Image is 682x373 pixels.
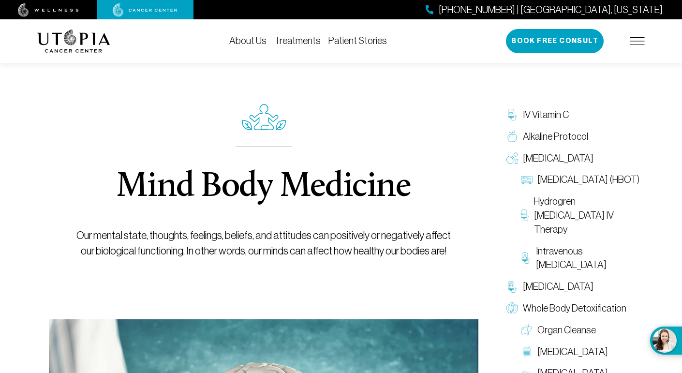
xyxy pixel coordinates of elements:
span: Whole Body Detoxification [523,301,626,315]
span: [MEDICAL_DATA] [537,345,608,359]
img: cancer center [113,3,178,17]
img: Hyperbaric Oxygen Therapy (HBOT) [521,174,533,186]
a: Intravenous [MEDICAL_DATA] [516,240,645,276]
img: Colon Therapy [521,346,533,358]
a: Organ Cleanse [516,319,645,341]
img: icon [242,104,286,131]
img: Oxygen Therapy [506,152,518,164]
a: [PHONE_NUMBER] | [GEOGRAPHIC_DATA], [US_STATE] [426,3,663,17]
p: Our mental state, thoughts, feelings, beliefs, and attitudes can positively or negatively affect ... [71,228,457,259]
span: [MEDICAL_DATA] [523,280,593,294]
button: Book Free Consult [506,29,604,53]
a: Treatments [274,35,321,46]
span: Organ Cleanse [537,323,596,337]
img: Whole Body Detoxification [506,302,518,314]
span: Alkaline Protocol [523,130,588,144]
img: Intravenous Ozone Therapy [521,252,531,264]
img: Organ Cleanse [521,324,533,336]
a: Hydrogren [MEDICAL_DATA] IV Therapy [516,191,645,240]
img: Chelation Therapy [506,281,518,293]
img: Alkaline Protocol [506,131,518,142]
a: Whole Body Detoxification [502,298,645,319]
a: [MEDICAL_DATA] [502,276,645,298]
a: [MEDICAL_DATA] (HBOT) [516,169,645,191]
span: Intravenous [MEDICAL_DATA] [536,244,640,272]
h1: Mind Body Medicine [116,170,411,205]
a: Alkaline Protocol [502,126,645,148]
span: [PHONE_NUMBER] | [GEOGRAPHIC_DATA], [US_STATE] [439,3,663,17]
a: About Us [229,35,267,46]
img: logo [37,30,110,53]
a: Patient Stories [328,35,387,46]
img: IV Vitamin C [506,109,518,120]
a: IV Vitamin C [502,104,645,126]
span: [MEDICAL_DATA] [523,151,593,165]
img: Hydrogren Peroxide IV Therapy [521,209,529,221]
img: icon-hamburger [630,37,645,45]
span: IV Vitamin C [523,108,569,122]
a: [MEDICAL_DATA] [516,341,645,363]
span: Hydrogren [MEDICAL_DATA] IV Therapy [534,194,640,236]
img: wellness [18,3,79,17]
span: [MEDICAL_DATA] (HBOT) [537,173,639,187]
a: [MEDICAL_DATA] [502,148,645,169]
